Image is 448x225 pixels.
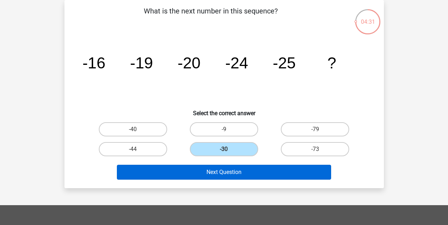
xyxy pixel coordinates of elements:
[225,54,248,72] tspan: -24
[281,122,349,136] label: -79
[327,54,336,72] tspan: ?
[190,142,258,156] label: -30
[76,6,346,27] p: What is the next number in this sequence?
[281,142,349,156] label: -73
[99,122,167,136] label: -40
[130,54,153,72] tspan: -19
[117,165,331,180] button: Next Question
[273,54,296,72] tspan: -25
[99,142,167,156] label: -44
[82,54,105,72] tspan: -16
[177,54,200,72] tspan: -20
[76,104,373,117] h6: Select the correct answer
[355,9,381,26] div: 04:31
[190,122,258,136] label: -9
